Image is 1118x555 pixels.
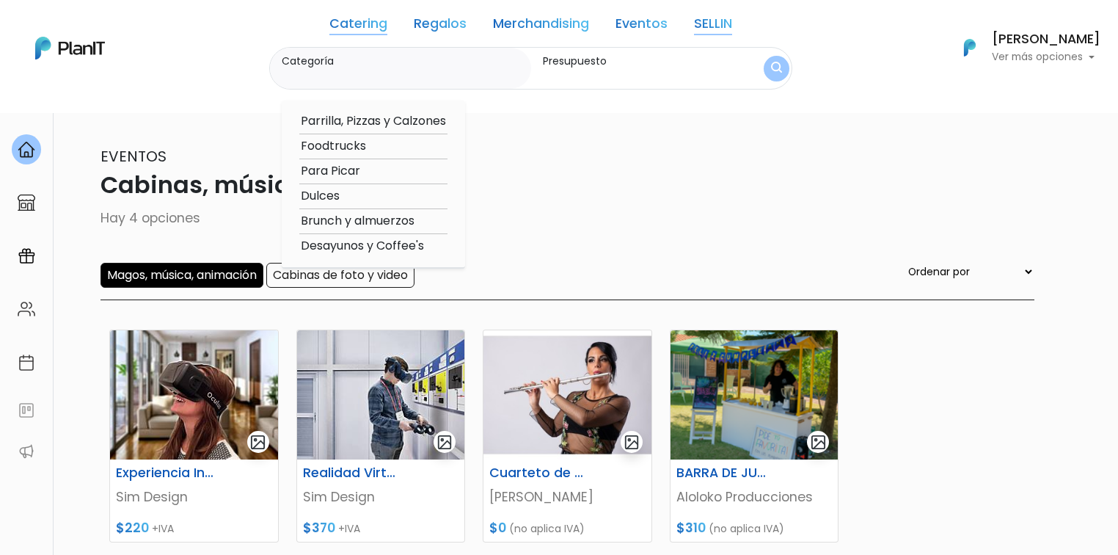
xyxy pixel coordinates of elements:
img: gallery-light [810,434,827,451]
a: Regalos [414,18,467,35]
span: $220 [116,519,149,537]
label: Presupuesto [543,54,734,69]
img: thumb_image__copia___copia___copia___copia___copia___copia___copia___copia___copia___copia___copi... [483,330,651,460]
span: +IVA [152,521,174,536]
img: thumb_Portada_lentes.jpg [297,330,465,460]
span: $0 [489,519,506,537]
span: $370 [303,519,335,537]
span: $310 [676,519,706,537]
a: Eventos [615,18,668,35]
a: Merchandising [493,18,589,35]
a: SELLIN [694,18,732,35]
h6: Realidad Virtual con Identidad Corporativa [294,465,410,481]
img: marketplace-4ceaa7011d94191e9ded77b95e3339b90024bf715f7c57f8cf31f2d8c509eaba.svg [18,194,35,211]
img: gallery-light [249,434,266,451]
img: partners-52edf745621dab592f3b2c58e3bca9d71375a7ef29c3b500c9f145b62cc070d4.svg [18,443,35,460]
img: search_button-432b6d5273f82d61273b3651a40e1bd1b912527efae98b1b7a1b2c0702e16a8d.svg [771,62,782,76]
p: Ver más opciones [992,52,1100,62]
input: Magos, música, animación [101,263,263,288]
span: +IVA [338,521,360,536]
img: people-662611757002400ad9ed0e3c099ab2801c6687ba6c219adb57efc949bc21e19d.svg [18,300,35,318]
h6: Cuarteto de Jazz [481,465,596,481]
p: [PERSON_NAME] [489,487,646,507]
h6: Experiencia Interactiva de Realidad Virtual [107,465,223,481]
a: gallery-light Cuarteto de Jazz [PERSON_NAME] $0 (no aplica IVA) [483,330,652,543]
img: thumb_ChatGPT_Image_15_jul_2025__12_14_01.png [671,330,838,460]
p: Sim Design [303,487,459,507]
p: Sim Design [116,487,272,507]
a: gallery-light Realidad Virtual con Identidad Corporativa Sim Design $370 +IVA [296,330,466,543]
span: (no aplica IVA) [709,521,784,536]
img: thumb_lentes.jpg [110,330,278,460]
button: PlanIt Logo [PERSON_NAME] Ver más opciones [945,29,1100,67]
option: Foodtrucks [299,137,447,156]
img: calendar-87d922413cdce8b2cf7b7f5f62616a5cf9e4887200fb71536465627b3292af00.svg [18,354,35,371]
option: Brunch y almuerzos [299,212,447,231]
a: gallery-light BARRA DE JUGOS Aloloko Producciones $310 (no aplica IVA) [670,330,839,543]
img: PlanIt Logo [954,32,986,64]
option: Dulces [299,187,447,206]
img: PlanIt Logo [35,37,105,59]
img: campaigns-02234683943229c281be62815700db0a1741e53638e28bf9629b52c665b00959.svg [18,247,35,265]
input: Cabinas de foto y video [266,263,414,288]
p: Hay 4 opciones [84,208,1034,228]
img: gallery-light [436,434,453,451]
p: Aloloko Producciones [676,487,833,507]
p: Cabinas, música, glitter, otros [84,167,1034,203]
option: Desayunos y Coffee's [299,237,447,255]
img: home-e721727adea9d79c4d83392d1f703f7f8bce08238fde08b1acbfd93340b81755.svg [18,141,35,159]
option: Parrilla, Pizzas y Calzones [299,112,447,131]
img: feedback-78b5a0c8f98aac82b08bfc38622c3050aee476f2c9584af64705fc4e61158814.svg [18,402,35,419]
p: Eventos [84,145,1034,167]
h6: BARRA DE JUGOS [668,465,783,481]
option: Para Picar [299,162,447,181]
div: ¿Necesitás ayuda? [76,14,211,43]
span: (no aplica IVA) [509,521,585,536]
h6: [PERSON_NAME] [992,33,1100,46]
label: Categoría [282,54,525,69]
a: Catering [329,18,387,35]
a: gallery-light Experiencia Interactiva de Realidad Virtual Sim Design $220 +IVA [109,330,279,543]
img: gallery-light [624,434,640,451]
